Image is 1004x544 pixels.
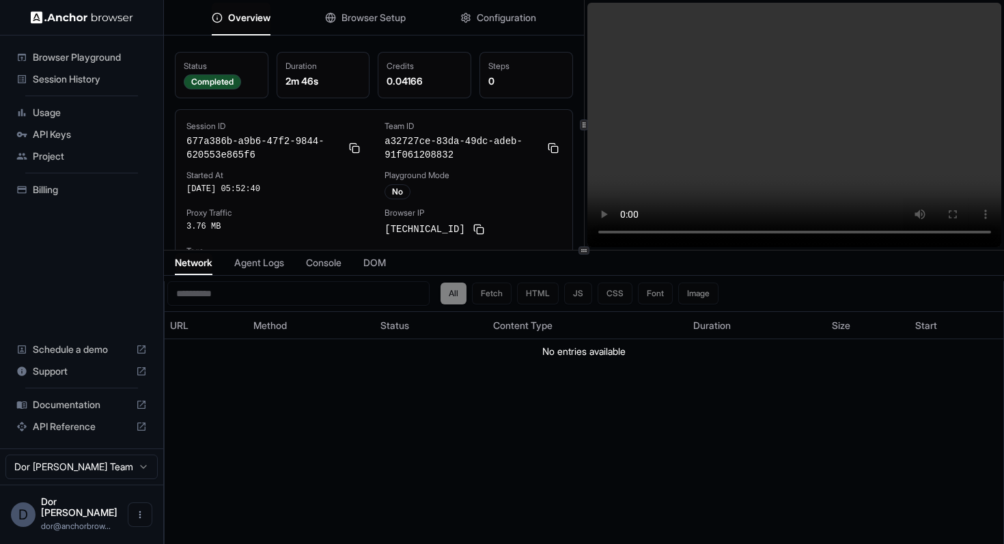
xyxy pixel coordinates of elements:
td: No entries available [165,339,1003,364]
div: Team ID [385,121,561,132]
span: Dor Dankner [41,496,117,518]
span: Billing [33,183,147,197]
div: Browser Playground [11,46,152,68]
div: Content Type [493,319,682,332]
span: API Reference [33,420,130,433]
span: Browser Playground [33,51,147,64]
span: [TECHNICAL_ID] [385,223,465,236]
div: Start [915,319,998,332]
span: Configuration [477,11,536,25]
span: Overview [228,11,270,25]
button: Open menu [128,502,152,527]
span: DOM [363,256,386,270]
div: No [385,184,410,199]
span: Documentation [33,398,130,412]
span: API Keys [33,128,147,141]
span: Browser Setup [341,11,406,25]
img: Anchor Logo [31,11,133,24]
div: 2m 46s [285,74,361,88]
div: Completed [184,74,241,89]
div: 0.04166 [387,74,462,88]
span: a32727ce-83da-49dc-adeb-91f061208832 [385,134,539,162]
div: Duration [693,319,820,332]
div: URL [170,319,242,332]
div: Size [832,319,904,332]
div: D [11,502,36,527]
span: Usage [33,106,147,119]
span: Network [175,256,212,270]
div: Started At [186,170,363,181]
div: Session ID [186,121,363,132]
div: Usage [11,102,152,124]
div: Documentation [11,394,152,416]
span: Project [33,149,147,163]
div: Status [184,61,260,72]
div: Duration [285,61,361,72]
div: Playground Mode [385,170,561,181]
div: Billing [11,179,152,201]
span: Agent Logs [234,256,284,270]
span: Console [306,256,341,270]
span: Support [33,364,130,378]
div: Session History [11,68,152,90]
div: [DATE] 05:52:40 [186,184,363,195]
div: 0 [488,74,564,88]
div: Method [253,319,369,332]
div: Credits [387,61,462,72]
span: dor@anchorbrowser.io [41,521,111,531]
span: Schedule a demo [33,343,130,356]
div: Status [380,319,482,332]
div: Steps [488,61,564,72]
div: Proxy Traffic [186,207,363,218]
span: 677a386b-a9b6-47f2-9844-620553e865f6 [186,134,341,162]
div: Support [11,360,152,382]
span: Session History [33,72,147,86]
div: Browser IP [385,207,561,218]
div: API Keys [11,124,152,145]
div: 3.76 MB [186,221,363,232]
div: API Reference [11,416,152,438]
div: Project [11,145,152,167]
div: Tags [186,246,561,257]
div: Schedule a demo [11,339,152,360]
